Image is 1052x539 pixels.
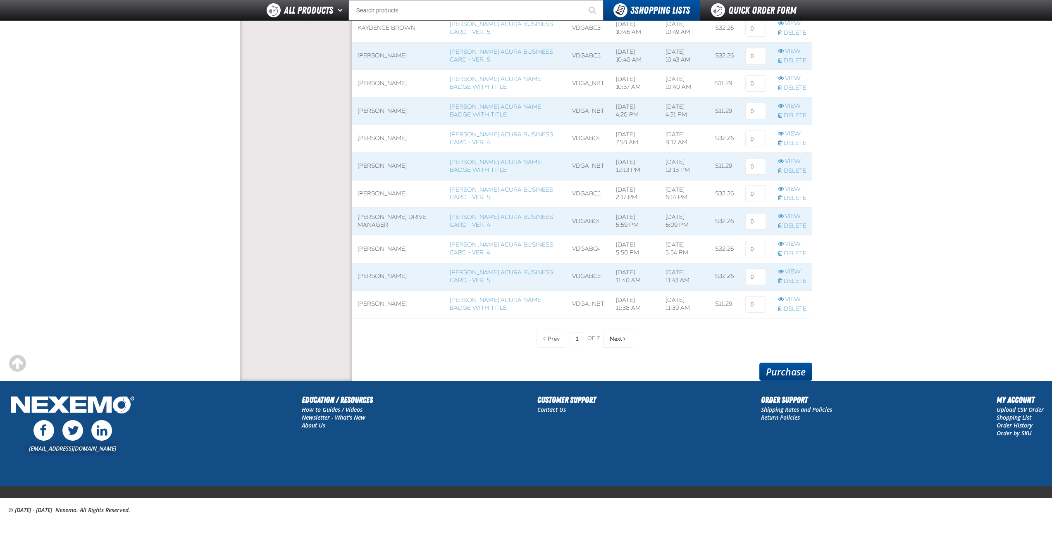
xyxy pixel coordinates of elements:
[778,57,806,65] a: Delete row action
[997,413,1031,421] a: Shopping List
[778,112,806,120] a: Delete row action
[610,152,660,180] td: [DATE] 12:13 PM
[610,263,660,290] td: [DATE] 11:40 AM
[610,125,660,153] td: [DATE] 7:58 AM
[352,263,444,290] td: [PERSON_NAME]
[761,406,832,413] a: Shipping Rates and Policies
[450,21,553,36] a: [PERSON_NAME] Acura Business Card - Ver. 5
[630,5,690,16] span: Shopping Lists
[997,394,1044,406] h2: My Account
[352,97,444,125] td: [PERSON_NAME]
[709,235,740,263] td: $32.26
[352,125,444,153] td: [PERSON_NAME]
[450,103,541,118] a: [PERSON_NAME] Acura Name Badge with Title
[566,70,610,97] td: VDGA_NBT
[660,97,709,125] td: [DATE] 4:21 PM
[778,140,806,147] a: Delete row action
[709,180,740,208] td: $32.26
[997,429,1032,437] a: Order by SKU
[610,235,660,263] td: [DATE] 5:50 PM
[450,159,541,173] a: [PERSON_NAME] Acura Name Badge with Title
[745,268,766,285] input: 0
[302,413,365,421] a: Newsletter - What's New
[660,235,709,263] td: [DATE] 5:54 PM
[352,14,444,42] td: kaydence brown
[778,75,806,83] a: View row action
[566,42,610,70] td: VDGABC5
[660,70,709,97] td: [DATE] 10:40 AM
[745,241,766,257] input: 0
[450,131,553,146] a: [PERSON_NAME] Acura Business Card - Ver. 4
[450,186,553,201] a: [PERSON_NAME] Acura Business Card - Ver. 5
[566,125,610,153] td: VDGABC4
[352,152,444,180] td: [PERSON_NAME]
[660,180,709,208] td: [DATE] 6:14 PM
[450,297,541,311] a: [PERSON_NAME] Acura Name Badge with Title
[450,214,553,228] a: [PERSON_NAME] Acura Business Card - Ver. 4
[610,14,660,42] td: [DATE] 10:46 AM
[709,208,740,235] td: $32.26
[352,70,444,97] td: [PERSON_NAME]
[709,152,740,180] td: $11.29
[745,296,766,313] input: 0
[566,208,610,235] td: VDGABC4
[778,278,806,285] a: Delete row action
[302,394,373,406] h2: Education / Resources
[284,3,333,18] span: All Products
[709,42,740,70] td: $32.26
[8,354,26,373] div: Scroll to the top
[778,250,806,258] a: Delete row action
[778,47,806,55] a: View row action
[778,102,806,110] a: View row action
[745,185,766,202] input: 0
[450,48,553,63] a: [PERSON_NAME] Acura Business Card - Ver. 5
[745,48,766,64] input: 0
[778,222,806,230] a: Delete row action
[537,406,566,413] a: Contact Us
[610,335,622,342] span: Next Page
[610,42,660,70] td: [DATE] 10:40 AM
[660,14,709,42] td: [DATE] 10:49 AM
[352,290,444,318] td: [PERSON_NAME]
[352,180,444,208] td: [PERSON_NAME]
[759,363,812,381] a: Purchase
[778,240,806,248] a: View row action
[566,152,610,180] td: VDGA_NBT
[450,241,553,256] a: [PERSON_NAME] Acura Business Card - Ver. 4
[352,42,444,70] td: [PERSON_NAME]
[610,208,660,235] td: [DATE] 5:59 PM
[745,20,766,37] input: 0
[745,131,766,147] input: 0
[709,263,740,290] td: $32.26
[630,5,635,16] strong: 3
[778,84,806,92] a: Delete row action
[778,167,806,175] a: Delete row action
[778,305,806,313] a: Delete row action
[709,125,740,153] td: $32.26
[745,158,766,175] input: 0
[352,235,444,263] td: [PERSON_NAME]
[566,97,610,125] td: VDGA_NBT
[709,290,740,318] td: $11.29
[566,263,610,290] td: VDGABC5
[660,290,709,318] td: [DATE] 11:39 AM
[778,29,806,37] a: Delete row action
[660,263,709,290] td: [DATE] 11:43 AM
[778,213,806,221] a: View row action
[352,208,444,235] td: [PERSON_NAME] DRIVE MANAGER
[570,332,584,345] input: Current page number
[587,335,600,342] span: of 7
[566,14,610,42] td: VDGABC5
[660,208,709,235] td: [DATE] 6:09 PM
[450,76,541,90] a: [PERSON_NAME] Acura Name Badge with Title
[603,330,633,348] button: Next Page
[29,444,116,452] a: [EMAIL_ADDRESS][DOMAIN_NAME]
[660,42,709,70] td: [DATE] 10:43 AM
[761,394,832,406] h2: Order Support
[660,152,709,180] td: [DATE] 12:13 PM
[778,20,806,28] a: View row action
[610,70,660,97] td: [DATE] 10:37 AM
[778,130,806,138] a: View row action
[778,268,806,276] a: View row action
[778,195,806,202] a: Delete row action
